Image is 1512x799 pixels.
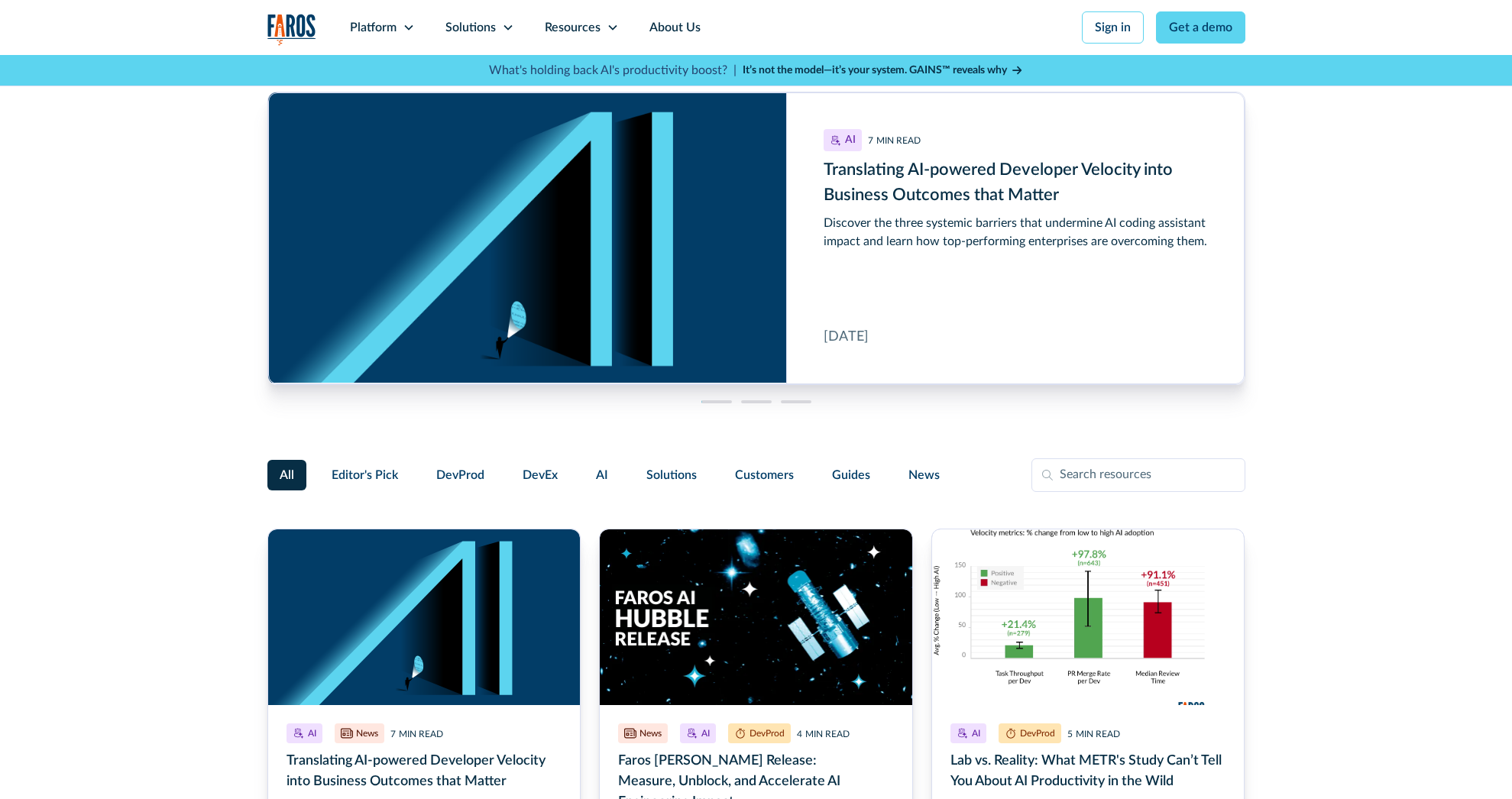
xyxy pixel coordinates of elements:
[1031,458,1245,492] input: Search resources
[268,529,581,705] img: A dark blue background with the letters AI appearing to be walls, with a person walking through t...
[646,466,697,484] span: Solutions
[268,92,1245,384] div: cms-link
[267,14,316,45] a: home
[932,529,1245,705] img: A chart from the AI Productivity Paradox Report 2025 showing that AI boosts output, but human rev...
[743,63,1024,79] a: It’s not the model—it’s your system. GAINS™ reveals why
[332,466,398,484] span: Editor's Pick
[267,458,1245,492] form: Filter Form
[268,92,1245,384] a: Translating AI-powered Developer Velocity into Business Outcomes that Matter
[280,466,294,484] span: All
[600,529,912,705] img: The text Faros AI Hubble Release over an image of the Hubble telescope in a dark galaxy where som...
[445,18,496,37] div: Solutions
[267,14,316,45] img: Logo of the analytics and reporting company Faros.
[1082,11,1144,44] a: Sign in
[743,65,1007,76] strong: It’s not the model—it’s your system. GAINS™ reveals why
[908,466,940,484] span: News
[735,466,794,484] span: Customers
[545,18,601,37] div: Resources
[596,466,608,484] span: AI
[832,466,870,484] span: Guides
[523,466,558,484] span: DevEx
[436,466,484,484] span: DevProd
[350,18,397,37] div: Platform
[1156,11,1245,44] a: Get a demo
[489,61,737,79] p: What's holding back AI's productivity boost? |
